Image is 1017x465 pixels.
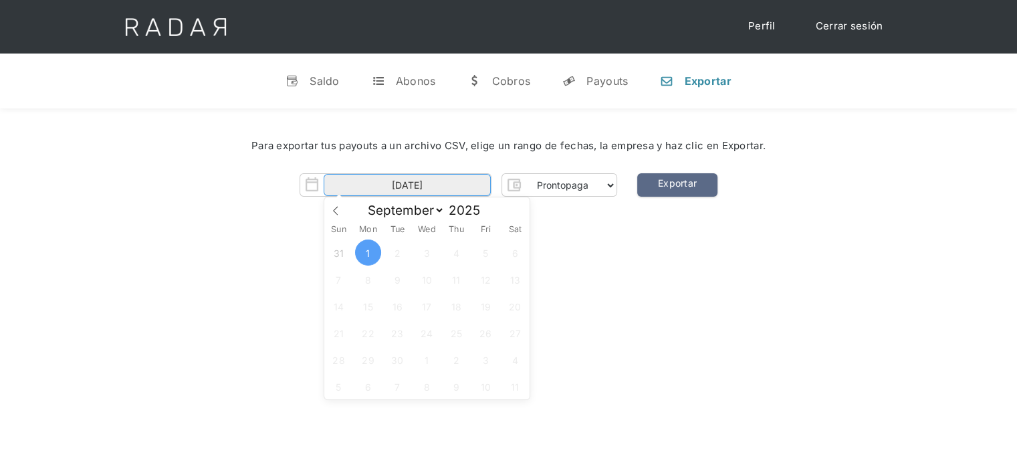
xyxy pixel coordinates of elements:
[491,74,530,88] div: Cobros
[384,240,411,266] span: September 2, 2025
[441,225,471,234] span: Thu
[355,266,381,292] span: September 8, 2025
[473,320,499,346] span: September 26, 2025
[326,373,352,399] span: October 5, 2025
[473,266,499,292] span: September 12, 2025
[802,13,897,39] a: Cerrar sesión
[414,347,440,373] span: October 1, 2025
[684,74,731,88] div: Exportar
[414,293,440,319] span: September 17, 2025
[361,202,445,219] select: Month
[443,320,469,346] span: September 25, 2025
[637,173,717,197] a: Exportar
[412,225,441,234] span: Wed
[324,225,354,234] span: Sun
[326,266,352,292] span: September 7, 2025
[355,347,381,373] span: September 29, 2025
[310,74,340,88] div: Saldo
[502,373,528,399] span: October 11, 2025
[384,320,411,346] span: September 23, 2025
[443,240,469,266] span: September 4, 2025
[355,373,381,399] span: October 6, 2025
[473,373,499,399] span: October 10, 2025
[562,74,576,88] div: y
[414,240,440,266] span: September 3, 2025
[502,240,528,266] span: September 6, 2025
[326,240,352,266] span: August 31, 2025
[443,373,469,399] span: October 9, 2025
[384,293,411,319] span: September 16, 2025
[586,74,628,88] div: Payouts
[355,293,381,319] span: September 15, 2025
[500,225,530,234] span: Sat
[473,347,499,373] span: October 3, 2025
[414,373,440,399] span: October 8, 2025
[300,173,617,197] form: Form
[414,320,440,346] span: September 24, 2025
[502,347,528,373] span: October 4, 2025
[502,293,528,319] span: September 20, 2025
[355,240,381,266] span: September 1, 2025
[443,347,469,373] span: October 2, 2025
[384,373,411,399] span: October 7, 2025
[473,240,499,266] span: September 5, 2025
[353,225,382,234] span: Mon
[384,266,411,292] span: September 9, 2025
[326,293,352,319] span: September 14, 2025
[372,74,385,88] div: t
[467,74,481,88] div: w
[445,203,493,218] input: Year
[382,225,412,234] span: Tue
[414,266,440,292] span: September 10, 2025
[384,347,411,373] span: September 30, 2025
[326,347,352,373] span: September 28, 2025
[473,293,499,319] span: September 19, 2025
[355,320,381,346] span: September 22, 2025
[40,138,977,154] div: Para exportar tus payouts a un archivo CSV, elige un rango de fechas, la empresa y haz clic en Ex...
[396,74,436,88] div: Abonos
[471,225,500,234] span: Fri
[326,320,352,346] span: September 21, 2025
[502,266,528,292] span: September 13, 2025
[735,13,789,39] a: Perfil
[286,74,299,88] div: v
[502,320,528,346] span: September 27, 2025
[443,293,469,319] span: September 18, 2025
[660,74,673,88] div: n
[443,266,469,292] span: September 11, 2025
